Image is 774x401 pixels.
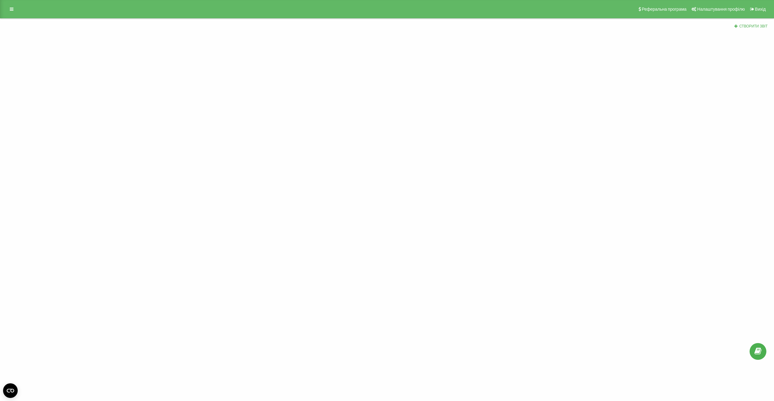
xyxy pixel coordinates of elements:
[642,7,687,12] span: Реферальна програма
[732,24,769,29] button: Створити звіт
[697,7,745,12] span: Налаштування профілю
[3,383,18,398] button: Open CMP widget
[734,24,738,28] i: Створити звіт
[755,7,766,12] span: Вихід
